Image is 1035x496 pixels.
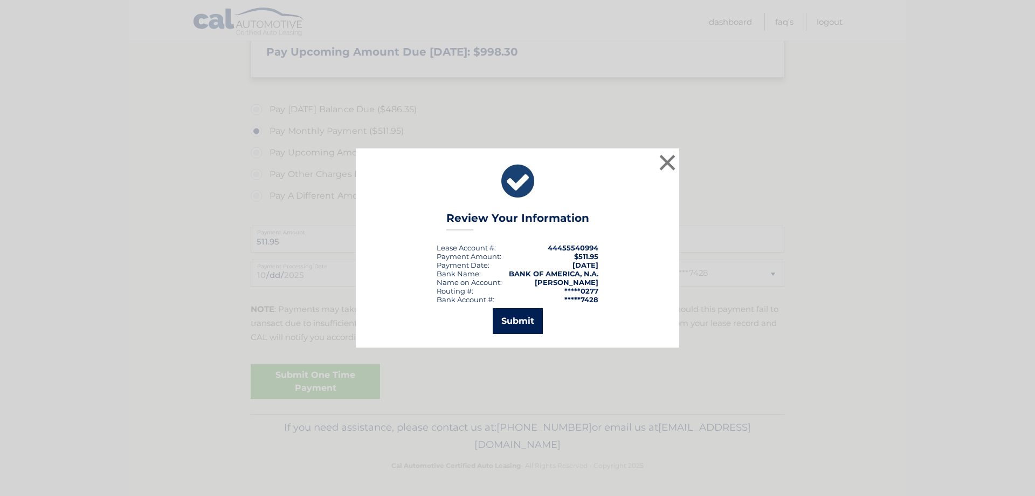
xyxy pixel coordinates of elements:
strong: BANK OF AMERICA, N.A. [509,269,598,278]
div: Bank Account #: [437,295,494,304]
div: Bank Name: [437,269,481,278]
strong: 44455540994 [548,243,598,252]
strong: [PERSON_NAME] [535,278,598,287]
span: Payment Date [437,261,488,269]
div: Lease Account #: [437,243,496,252]
span: $511.95 [574,252,598,261]
button: Submit [493,308,543,334]
div: : [437,261,489,269]
div: Payment Amount: [437,252,501,261]
div: Routing #: [437,287,473,295]
button: × [657,152,678,173]
h3: Review Your Information [446,212,589,230]
div: Name on Account: [437,278,502,287]
span: [DATE] [572,261,598,269]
